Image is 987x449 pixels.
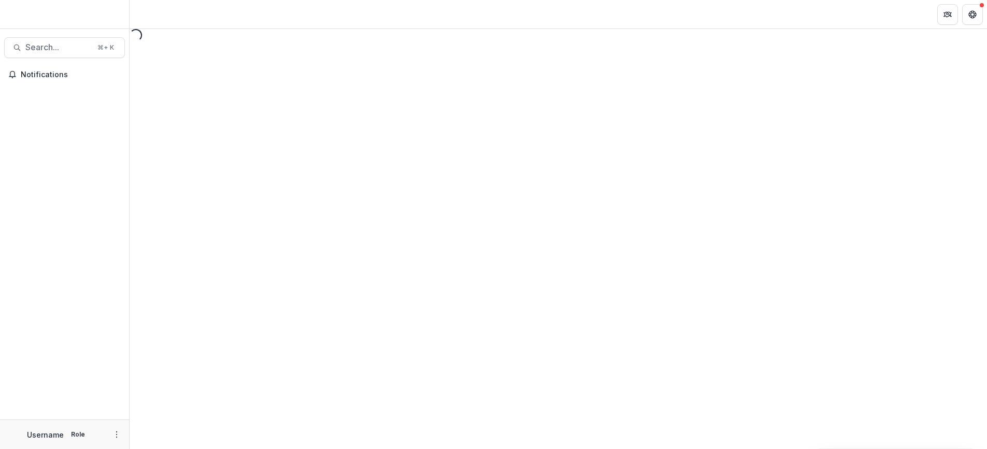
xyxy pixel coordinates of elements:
div: ⌘ + K [95,42,116,53]
span: Notifications [21,70,121,79]
button: Partners [937,4,958,25]
p: Role [68,430,88,439]
button: Search... [4,37,125,58]
button: Notifications [4,66,125,83]
button: More [110,428,123,441]
span: Search... [25,42,91,52]
p: Username [27,429,64,440]
button: Get Help [962,4,983,25]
